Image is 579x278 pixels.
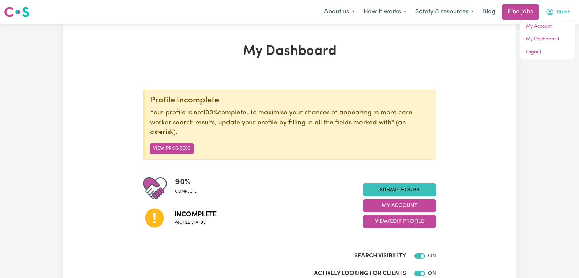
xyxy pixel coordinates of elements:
a: My Dashboard [520,33,575,46]
button: Safety & resources [411,5,478,19]
a: Find jobs [502,4,539,20]
div: Profile incomplete [150,96,430,106]
a: My Account [520,20,575,33]
div: My Account [520,20,575,59]
button: My Account [363,199,436,212]
h1: My Dashboard [143,43,436,60]
span: Profile status [174,220,217,226]
span: ON [428,253,436,259]
a: Submit Hours [363,183,436,196]
u: 100% [203,110,218,116]
a: Logout [520,46,575,59]
div: Profile completeness: 90% [175,176,202,200]
button: View/Edit Profile [363,215,436,228]
span: complete [175,189,197,195]
img: Careseekers logo [4,6,29,18]
button: How it works [359,5,411,19]
button: My Account [541,5,575,19]
a: Blog [478,4,500,20]
p: Your profile is not complete. To maximise your chances of appearing in more care worker search re... [150,108,430,138]
a: Careseekers logo [4,4,29,20]
label: Actively Looking for Clients [314,269,406,278]
button: View Progress [150,143,194,154]
label: Search Visibility [354,252,406,261]
button: About us [320,5,359,19]
span: Incomplete [174,209,217,220]
span: ON [428,271,436,276]
span: 90 % [175,176,197,189]
span: Nikiah [557,9,570,16]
